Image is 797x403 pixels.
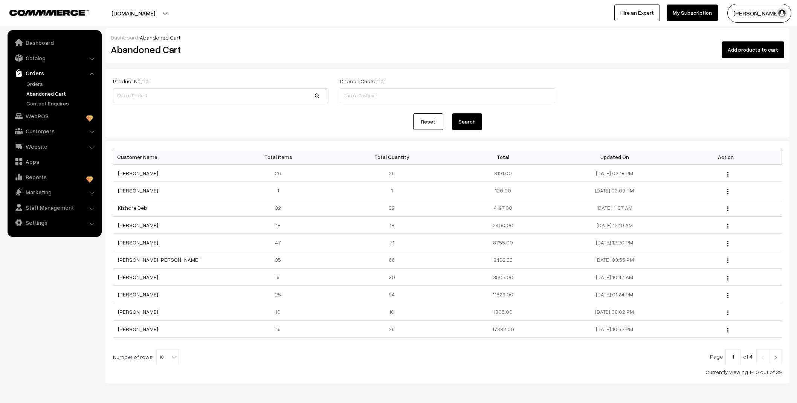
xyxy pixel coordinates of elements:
h2: Abandoned Cart [111,44,328,55]
td: [DATE] 02:18 PM [559,165,670,182]
a: [PERSON_NAME] [118,222,158,228]
td: [DATE] 03:09 PM [559,182,670,199]
th: Action [670,149,782,165]
td: 18 [336,217,447,234]
td: 71 [336,234,447,251]
td: 25 [224,286,336,303]
td: [DATE] 12:10 AM [559,217,670,234]
a: My Subscription [667,5,718,21]
td: 94 [336,286,447,303]
th: Updated On [559,149,670,165]
td: 11829.00 [447,286,559,303]
td: [DATE] 08:02 PM [559,303,670,321]
input: Choose Product [113,88,328,103]
img: Menu [727,258,728,263]
td: 16 [224,321,336,338]
th: Total Items [224,149,336,165]
a: Hire an Expert [614,5,660,21]
a: Marketing [9,185,99,199]
a: Reports [9,170,99,184]
button: Search [452,113,482,130]
span: Number of rows [113,353,153,361]
input: Choose Customer [340,88,555,103]
td: [DATE] 03:55 PM [559,251,670,269]
th: Customer Name [113,149,225,165]
a: [PERSON_NAME] [118,239,158,246]
td: [DATE] 12:20 PM [559,234,670,251]
img: Menu [727,293,728,298]
div: / [111,34,784,41]
th: Total Quantity [336,149,447,165]
td: 10 [336,303,447,321]
a: Abandoned Cart [24,90,99,98]
td: 1 [336,182,447,199]
a: Kishore Deb [118,205,147,211]
a: Staff Management [9,201,99,214]
img: user [776,8,788,19]
td: 26 [336,321,447,338]
a: Website [9,140,99,153]
img: Menu [727,241,728,246]
td: 32 [224,199,336,217]
td: 1305.00 [447,303,559,321]
a: [PERSON_NAME] [118,291,158,298]
a: Reset [413,113,443,130]
img: COMMMERCE [9,10,89,15]
td: 120.00 [447,182,559,199]
a: Contact Enquires [24,99,99,107]
a: [PERSON_NAME] [PERSON_NAME] [118,256,200,263]
td: [DATE] 11:37 AM [559,199,670,217]
td: 10 [224,303,336,321]
td: 32 [336,199,447,217]
img: Menu [727,224,728,229]
a: COMMMERCE [9,8,75,17]
td: [DATE] 10:32 PM [559,321,670,338]
td: 6 [224,269,336,286]
span: of 4 [743,353,753,360]
td: 30 [336,269,447,286]
button: [PERSON_NAME] [727,4,791,23]
a: [PERSON_NAME] [118,308,158,315]
td: 35 [224,251,336,269]
a: Dashboard [111,34,138,41]
td: [DATE] 01:24 PM [559,286,670,303]
a: Settings [9,216,99,229]
td: 66 [336,251,447,269]
label: Product Name [113,77,148,85]
img: Left [759,355,766,360]
a: WebPOS [9,109,99,123]
a: [PERSON_NAME] [118,274,158,280]
td: 26 [336,165,447,182]
a: [PERSON_NAME] [118,170,158,176]
span: 10 [156,349,179,364]
td: 3505.00 [447,269,559,286]
td: 8755.00 [447,234,559,251]
img: Menu [727,206,728,211]
img: Right [772,355,779,360]
td: 47 [224,234,336,251]
td: 8423.33 [447,251,559,269]
button: Add products to cart [722,41,784,58]
td: 26 [224,165,336,182]
a: Apps [9,155,99,168]
img: Menu [727,328,728,333]
a: Orders [24,80,99,88]
img: Menu [727,189,728,194]
span: 10 [157,350,179,365]
td: 2400.00 [447,217,559,234]
span: Abandoned Cart [140,34,180,41]
a: Customers [9,124,99,138]
td: 1 [224,182,336,199]
td: 3191.00 [447,165,559,182]
td: 18 [224,217,336,234]
a: Dashboard [9,36,99,49]
a: [PERSON_NAME] [118,326,158,332]
label: Choose Customer [340,77,385,85]
th: Total [447,149,559,165]
a: Catalog [9,51,99,65]
td: 17382.00 [447,321,559,338]
img: Menu [727,276,728,281]
button: [DOMAIN_NAME] [85,4,182,23]
img: Menu [727,310,728,315]
div: Currently viewing 1-10 out of 39 [113,368,782,376]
